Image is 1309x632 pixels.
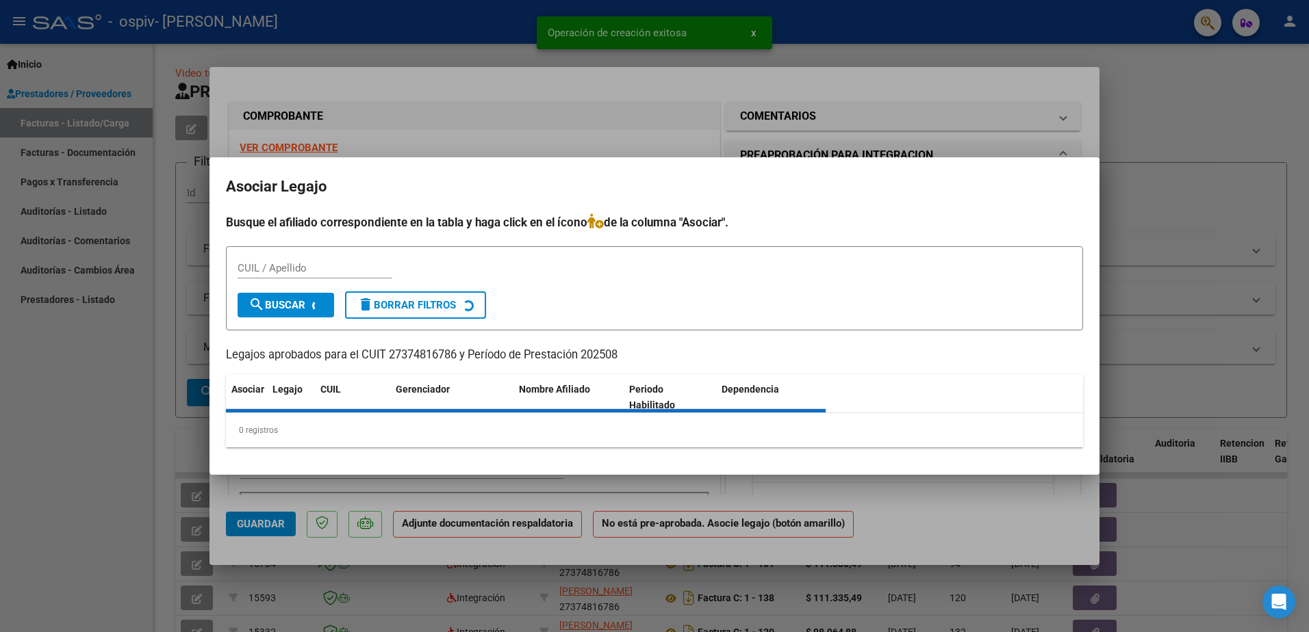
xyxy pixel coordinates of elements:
[226,174,1083,200] h2: Asociar Legajo
[226,347,1083,364] p: Legajos aprobados para el CUIT 27374816786 y Período de Prestación 202508
[238,293,334,317] button: Buscar
[357,299,456,311] span: Borrar Filtros
[513,375,624,420] datatable-header-cell: Nombre Afiliado
[624,375,716,420] datatable-header-cell: Periodo Habilitado
[315,375,390,420] datatable-header-cell: CUIL
[226,375,267,420] datatable-header-cell: Asociar
[345,291,486,319] button: Borrar Filtros
[1262,585,1295,618] div: Open Intercom Messenger
[320,384,341,395] span: CUIL
[357,296,374,313] mat-icon: delete
[249,299,305,311] span: Buscar
[226,413,1083,447] div: 0 registros
[390,375,513,420] datatable-header-cell: Gerenciador
[226,213,1083,231] h4: Busque el afiliado correspondiente en la tabla y haga click en el ícono de la columna "Asociar".
[231,384,264,395] span: Asociar
[716,375,826,420] datatable-header-cell: Dependencia
[396,384,450,395] span: Gerenciador
[519,384,590,395] span: Nombre Afiliado
[272,384,303,395] span: Legajo
[629,384,675,410] span: Periodo Habilitado
[267,375,315,420] datatable-header-cell: Legajo
[249,296,265,313] mat-icon: search
[722,384,779,395] span: Dependencia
